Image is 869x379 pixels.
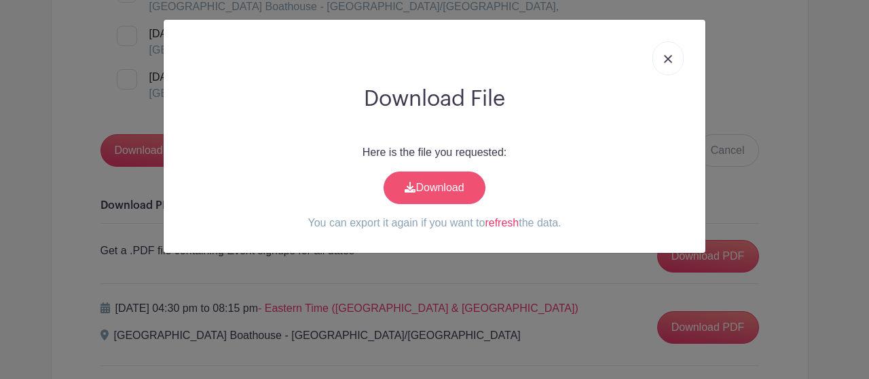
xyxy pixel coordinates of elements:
[485,217,519,228] a: refresh
[384,172,485,204] a: Download
[174,144,695,161] p: Here is the file you requested:
[174,215,695,231] p: You can export it again if you want to the data.
[664,55,672,63] img: close_button-5f87c8562297e5c2d7936805f587ecaba9071eb48480494691a3f1689db116b3.svg
[174,86,695,112] h2: Download File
